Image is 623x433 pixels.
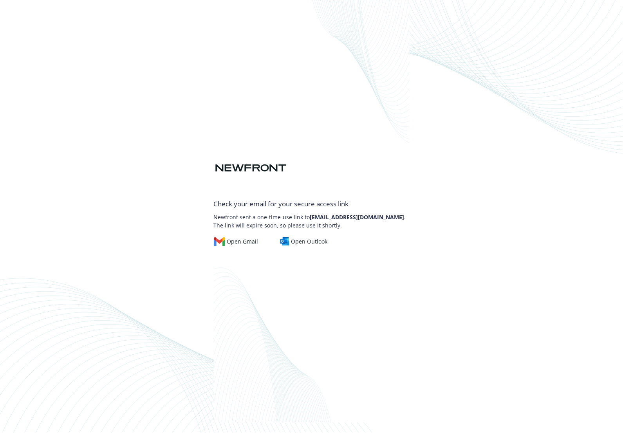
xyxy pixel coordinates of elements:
a: Open Outlook [280,237,334,246]
img: gmail-logo.svg [214,237,226,246]
img: Newfront logo [214,161,288,175]
img: outlook-logo.svg [280,237,289,246]
div: Open Outlook [280,237,327,246]
a: Open Gmail [214,237,265,246]
div: Check your email for your secure access link [214,199,410,209]
div: Open Gmail [214,237,258,246]
p: Newfront sent a one-time-use link to . The link will expire soon, so please use it shortly. [214,209,410,229]
b: [EMAIL_ADDRESS][DOMAIN_NAME] [310,213,404,221]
